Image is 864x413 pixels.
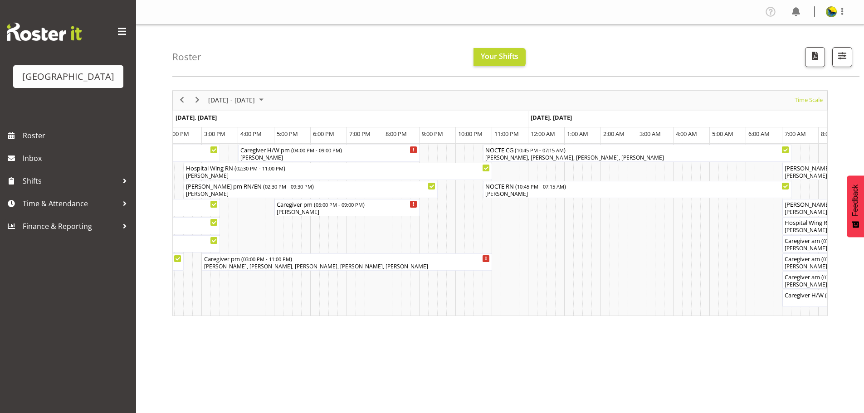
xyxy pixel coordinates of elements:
[174,91,190,110] div: previous period
[805,47,825,67] button: Download a PDF of the roster according to the set date range.
[517,183,564,190] span: 10:45 PM - 07:15 AM
[186,190,435,198] div: [PERSON_NAME]
[207,94,268,106] button: September 2025
[240,130,262,138] span: 4:00 PM
[23,129,132,142] span: Roster
[240,145,417,154] div: Caregiver H/W pm ( )
[207,94,256,106] span: [DATE] - [DATE]
[567,130,588,138] span: 1:00 AM
[794,94,824,106] span: Time Scale
[313,130,334,138] span: 6:00 PM
[265,183,312,190] span: 02:30 PM - 09:30 PM
[7,23,82,41] img: Rosterit website logo
[531,113,572,121] span: [DATE], [DATE]
[238,145,420,162] div: Caregiver H/W pm Begin From Saturday, September 6, 2025 at 4:00:00 PM GMT+12:00 Ends At Saturday,...
[485,190,789,198] div: [PERSON_NAME]
[277,208,417,216] div: [PERSON_NAME]
[277,199,417,209] div: Caregiver pm ( )
[23,151,132,165] span: Inbox
[240,154,417,162] div: [PERSON_NAME]
[172,52,201,62] h4: Roster
[243,255,290,262] span: 03:00 PM - 11:00 PM
[785,130,806,138] span: 7:00 AM
[204,262,490,271] div: [PERSON_NAME], [PERSON_NAME], [PERSON_NAME], [PERSON_NAME], [PERSON_NAME]
[205,91,269,110] div: September 01 - 07, 2025
[316,201,363,208] span: 05:00 PM - 09:00 PM
[481,51,518,61] span: Your Shifts
[236,165,283,172] span: 02:30 PM - 11:00 PM
[168,130,189,138] span: 2:00 PM
[826,6,837,17] img: gemma-hall22491374b5f274993ff8414464fec47f.png
[712,130,733,138] span: 5:00 AM
[293,146,340,154] span: 04:00 PM - 09:00 PM
[172,90,828,316] div: Timeline Week of September 1, 2025
[176,94,188,106] button: Previous
[473,48,526,66] button: Your Shifts
[483,181,791,198] div: NOCTE RN Begin From Saturday, September 6, 2025 at 10:45:00 PM GMT+12:00 Ends At Sunday, Septembe...
[184,163,492,180] div: Hospital Wing RN Begin From Saturday, September 6, 2025 at 2:30:00 PM GMT+12:00 Ends At Saturday,...
[531,130,555,138] span: 12:00 AM
[184,181,438,198] div: Ressie pm RN/EN Begin From Saturday, September 6, 2025 at 2:30:00 PM GMT+12:00 Ends At Saturday, ...
[176,113,217,121] span: [DATE], [DATE]
[186,181,435,190] div: [PERSON_NAME] pm RN/EN ( )
[274,199,420,216] div: Caregiver pm Begin From Saturday, September 6, 2025 at 5:00:00 PM GMT+12:00 Ends At Saturday, Sep...
[277,130,298,138] span: 5:00 PM
[204,254,490,263] div: Caregiver pm ( )
[23,197,118,210] span: Time & Attendance
[349,130,371,138] span: 7:00 PM
[485,154,789,162] div: [PERSON_NAME], [PERSON_NAME], [PERSON_NAME], [PERSON_NAME]
[186,172,490,180] div: [PERSON_NAME]
[793,94,825,106] button: Time Scale
[386,130,407,138] span: 8:00 PM
[190,91,205,110] div: next period
[821,130,842,138] span: 8:00 AM
[517,146,564,154] span: 10:45 PM - 07:15 AM
[847,175,864,237] button: Feedback - Show survey
[458,130,483,138] span: 10:00 PM
[603,130,625,138] span: 2:00 AM
[676,130,697,138] span: 4:00 AM
[204,130,225,138] span: 3:00 PM
[748,130,770,138] span: 6:00 AM
[832,47,852,67] button: Filter Shifts
[191,94,204,106] button: Next
[202,253,492,271] div: Caregiver pm Begin From Saturday, September 6, 2025 at 3:00:00 PM GMT+12:00 Ends At Saturday, Sep...
[485,145,789,154] div: NOCTE CG ( )
[485,181,789,190] div: NOCTE RN ( )
[422,130,443,138] span: 9:00 PM
[494,130,519,138] span: 11:00 PM
[639,130,661,138] span: 3:00 AM
[483,145,791,162] div: NOCTE CG Begin From Saturday, September 6, 2025 at 10:45:00 PM GMT+12:00 Ends At Sunday, Septembe...
[22,70,114,83] div: [GEOGRAPHIC_DATA]
[23,219,118,233] span: Finance & Reporting
[851,185,859,216] span: Feedback
[186,163,490,172] div: Hospital Wing RN ( )
[23,174,118,188] span: Shifts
